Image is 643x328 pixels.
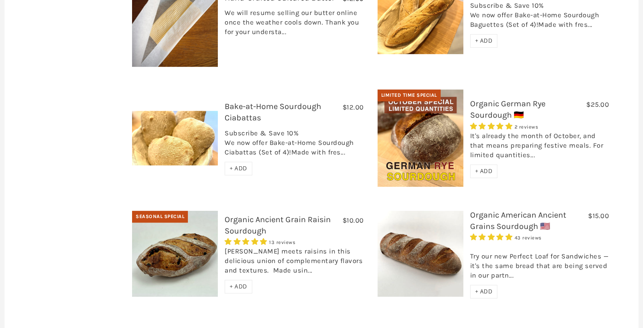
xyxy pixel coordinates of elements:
[470,242,609,285] div: Try our new Perfect Loaf for Sandwiches — it's the same bread that are being served in our partn...
[475,167,493,175] span: + ADD
[225,238,269,246] span: 4.92 stars
[475,288,493,295] span: + ADD
[470,233,515,241] span: 4.93 stars
[586,100,609,109] span: $25.00
[225,101,321,123] a: Bake-at-Home Sourdough Ciabattas
[225,8,363,41] div: We will resume selling our butter online once the weather cools down. Thank you for your understa...
[378,89,441,101] div: Limited Time Special
[470,285,498,298] div: + ADD
[230,164,247,172] span: + ADD
[230,283,247,290] span: + ADD
[470,1,609,34] div: Subscribe & Save 10% We now offer Bake-at-Home Sourdough Baguettes (Set of 4)!Made with fres...
[132,211,188,223] div: Seasonal Special
[470,210,566,231] a: Organic American Ancient Grains Sourdough 🇺🇸
[225,247,363,280] div: [PERSON_NAME] meets raisins in this delicious union of complementary flavors and textures. Made u...
[470,131,609,164] div: It's already the month of October, and that means preparing festive meals. For limited quantities...
[225,129,363,162] div: Subscribe & Save 10% We now offer Bake-at-Home Sourdough Ciabattas (Set of 4)!Made with fres...
[470,99,545,120] a: Organic German Rye Sourdough 🇩🇪
[470,122,515,130] span: 5.00 stars
[470,34,498,48] div: + ADD
[132,111,218,166] img: Bake-at-Home Sourdough Ciabattas
[515,235,542,241] span: 43 reviews
[588,212,609,220] span: $15.00
[132,211,218,297] img: Organic Ancient Grain Raisin Sourdough
[225,280,252,293] div: + ADD
[378,211,463,297] img: Organic American Ancient Grains Sourdough 🇺🇸
[343,216,364,224] span: $10.00
[225,214,331,236] a: Organic Ancient Grain Raisin Sourdough
[515,124,539,130] span: 2 reviews
[343,103,364,111] span: $12.00
[269,239,295,245] span: 13 reviews
[475,37,493,45] span: + ADD
[470,164,498,178] div: + ADD
[225,162,252,175] div: + ADD
[378,89,463,186] img: Organic German Rye Sourdough 🇩🇪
